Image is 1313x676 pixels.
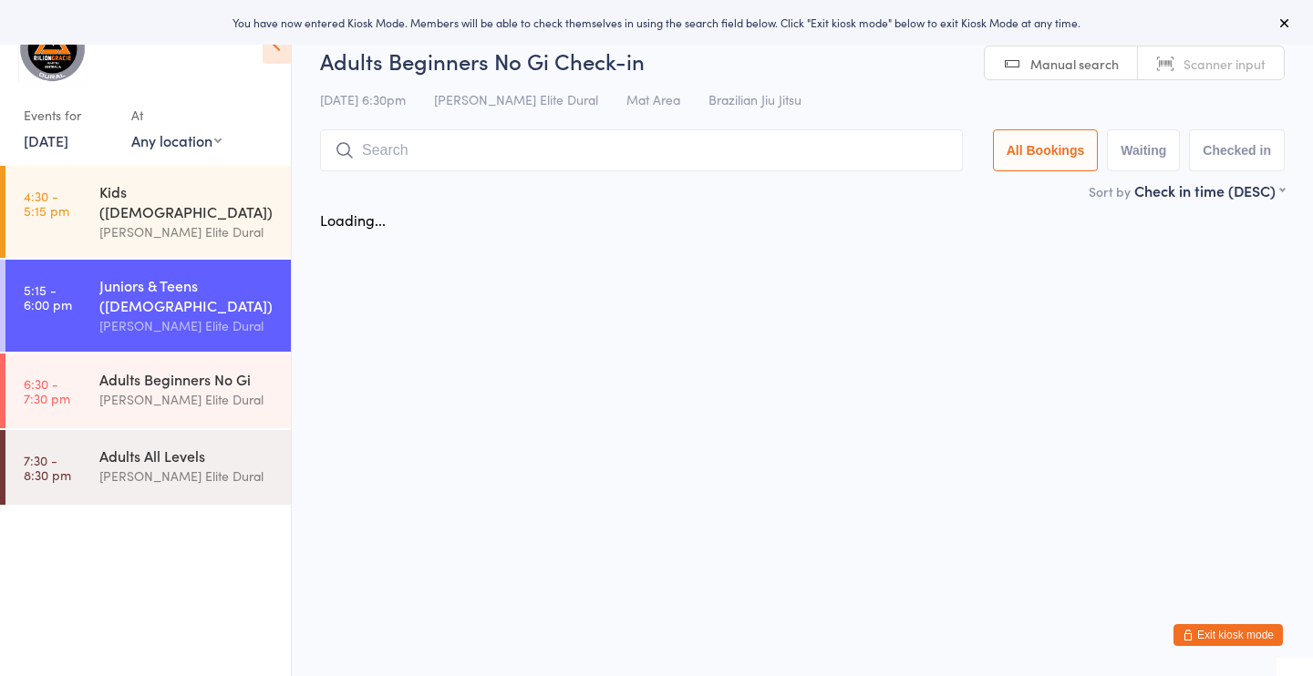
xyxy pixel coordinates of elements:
[24,100,113,130] div: Events for
[5,166,291,258] a: 4:30 -5:15 pmKids ([DEMOGRAPHIC_DATA])[PERSON_NAME] Elite Dural
[1189,129,1285,171] button: Checked in
[99,315,275,336] div: [PERSON_NAME] Elite Dural
[320,129,963,171] input: Search
[24,189,69,218] time: 4:30 - 5:15 pm
[24,453,71,482] time: 7:30 - 8:30 pm
[24,282,72,312] time: 5:15 - 6:00 pm
[131,130,222,150] div: Any location
[99,389,275,410] div: [PERSON_NAME] Elite Dural
[1134,180,1285,200] div: Check in time (DESC)
[99,181,275,221] div: Kids ([DEMOGRAPHIC_DATA])
[5,260,291,352] a: 5:15 -6:00 pmJuniors & Teens ([DEMOGRAPHIC_DATA])[PERSON_NAME] Elite Dural
[24,376,70,405] time: 6:30 - 7:30 pm
[99,221,275,242] div: [PERSON_NAME] Elite Dural
[1107,129,1180,171] button: Waiting
[1184,55,1266,73] span: Scanner input
[320,46,1285,76] h2: Adults Beginners No Gi Check-in
[320,90,406,108] span: [DATE] 6:30pm
[99,446,275,466] div: Adults All Levels
[1089,182,1131,200] label: Sort by
[5,430,291,505] a: 7:30 -8:30 pmAdults All Levels[PERSON_NAME] Elite Dural
[1030,55,1119,73] span: Manual search
[29,15,1284,30] div: You have now entered Kiosk Mode. Members will be able to check themselves in using the search fie...
[24,130,68,150] a: [DATE]
[708,90,801,108] span: Brazilian Jiu Jitsu
[434,90,598,108] span: [PERSON_NAME] Elite Dural
[993,129,1099,171] button: All Bookings
[99,369,275,389] div: Adults Beginners No Gi
[131,100,222,130] div: At
[18,14,87,82] img: Gracie Elite Jiu Jitsu Dural
[99,466,275,487] div: [PERSON_NAME] Elite Dural
[1173,624,1283,646] button: Exit kiosk mode
[5,353,291,428] a: 6:30 -7:30 pmAdults Beginners No Gi[PERSON_NAME] Elite Dural
[626,90,680,108] span: Mat Area
[320,210,386,230] div: Loading...
[99,275,275,315] div: Juniors & Teens ([DEMOGRAPHIC_DATA])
